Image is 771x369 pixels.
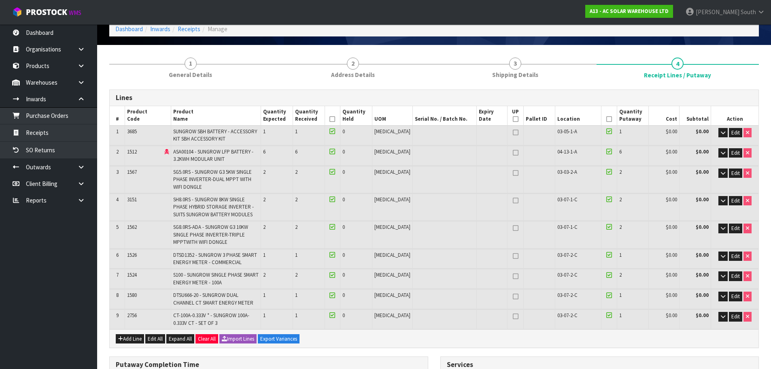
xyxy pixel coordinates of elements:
span: 2 [347,58,359,70]
span: 1 [263,128,265,135]
th: Cost [649,106,679,126]
th: Quantity Putaway [617,106,649,126]
span: Edit [731,253,740,260]
span: [MEDICAL_DATA] [374,128,410,135]
button: Edit [729,169,742,178]
strong: $0.00 [696,312,709,319]
span: Edit [731,293,740,300]
span: 0 [342,148,345,155]
strong: $0.00 [696,292,709,299]
span: [MEDICAL_DATA] [374,271,410,278]
span: 2 [295,196,297,203]
span: 2 [295,271,297,278]
span: ASA00104 - SUNGROW LFP BATTERY - 3.2KWH MODULAR UNIT [173,148,253,162]
span: 2 [116,148,119,155]
span: 1 [619,252,622,258]
span: 1 [295,128,297,135]
span: 4 [116,196,119,203]
span: 6 [263,148,265,155]
button: Clear All [195,334,218,344]
th: Subtotal [679,106,711,126]
th: UP [508,106,524,126]
a: Inwards [150,25,170,33]
span: [MEDICAL_DATA] [374,148,410,155]
span: 6 [116,252,119,258]
span: 5 [116,224,119,230]
button: Edit All [145,334,165,344]
span: 1 [295,312,297,319]
span: Expand All [169,335,192,342]
span: 03-07-2-C [557,312,578,319]
img: cube-alt.png [12,7,22,17]
span: 2 [619,169,622,175]
span: 2 [263,169,265,175]
span: [PERSON_NAME] [696,8,739,16]
span: 0 [342,128,345,135]
span: $0.00 [666,224,677,230]
span: 03-07-2-C [557,252,578,258]
span: 2 [295,224,297,230]
button: Edit [729,271,742,281]
span: Edit [731,129,740,136]
span: 03-03-2-A [557,169,577,175]
span: [MEDICAL_DATA] [374,292,410,299]
th: Quantity Held [340,106,372,126]
strong: A13 - AC SOLAR WAREHOUSE LTD [590,8,669,15]
span: South [741,8,756,16]
strong: $0.00 [696,128,709,135]
span: 3 [116,169,119,175]
span: 2756 [127,312,137,319]
span: 2 [295,169,297,175]
button: Edit [729,292,742,301]
span: $0.00 [666,271,677,278]
span: 1 [185,58,197,70]
span: DTSD1352 - SUNGROW 3 PHASE SMART ENERGY METER - COMMERCIAL [173,252,257,266]
th: Product Code [125,106,171,126]
span: 2 [263,224,265,230]
span: 3151 [127,196,137,203]
span: 0 [342,292,345,299]
th: Product Name [171,106,261,126]
strong: $0.00 [696,252,709,258]
th: Location [555,106,601,126]
span: DTSU666-20 - SUNGROW DUAL CHANNEL CT SMART ENERGY METER [173,292,253,306]
span: 04-13-1-A [557,148,577,155]
span: 0 [342,169,345,175]
span: $0.00 [666,292,677,299]
span: Manage [208,25,227,33]
span: 03-05-1-A [557,128,577,135]
span: [MEDICAL_DATA] [374,169,410,175]
span: General Details [169,70,212,79]
span: 2 [619,271,622,278]
i: Dangerous Goods [164,149,169,155]
span: 1 [619,292,622,299]
span: 2 [619,196,622,203]
span: 1 [263,292,265,299]
span: 1 [619,312,622,319]
span: 1 [116,128,119,135]
button: Edit [729,128,742,138]
span: SG8.0RS-ADA - SUNGROW G3 10KW SINGLE PHASE INVERTER-TRIPLE MPPTWITH WIFI DONGLE [173,224,248,245]
span: $0.00 [666,148,677,155]
span: 8 [116,292,119,299]
th: Expiry Date [476,106,507,126]
span: 0 [342,312,345,319]
span: SH8.0RS - SUNGROW 8KW SINGLE PHASE HYBRID STORAGE INVERTER - SUITS SUNGROW BATTERY MODULES [173,196,254,218]
strong: $0.00 [696,148,709,155]
span: 0 [342,196,345,203]
th: Serial No. / Batch No. [412,106,476,126]
button: Edit [729,312,742,322]
span: SG5.0RS - SUNGROW G3 5KW SINGLE PHASE INVERTER-DUAL MPPT WITH WIFI DONGLE [173,169,252,190]
span: 1 [619,128,622,135]
span: 2 [263,196,265,203]
strong: $0.00 [696,224,709,230]
th: # [110,106,125,126]
button: Expand All [166,334,194,344]
strong: $0.00 [696,196,709,203]
span: $0.00 [666,196,677,203]
span: $0.00 [666,312,677,319]
span: Edit [731,197,740,204]
span: 7 [116,271,119,278]
span: Edit [731,273,740,279]
a: A13 - AC SOLAR WAREHOUSE LTD [585,5,673,18]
